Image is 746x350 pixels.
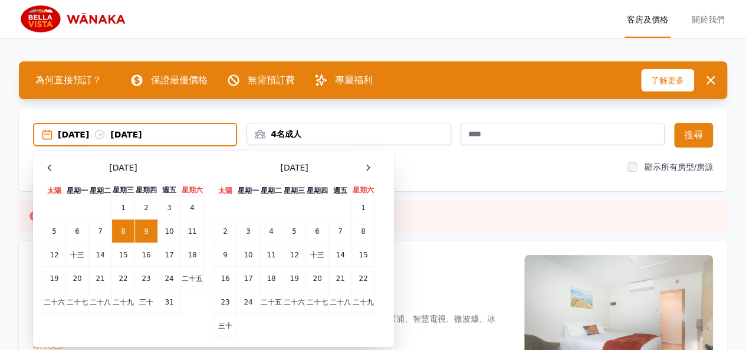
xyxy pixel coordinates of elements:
[19,5,132,33] img: 瓦納卡貝拉維斯塔飯店
[66,219,89,243] td: 6
[221,274,229,283] font: 16
[283,243,306,266] td: 12
[692,15,725,24] font: 關於我們
[627,15,668,24] font: 客房及價格
[165,298,173,306] font: 31
[244,298,252,306] font: 24
[119,251,127,259] font: 15
[43,219,66,243] td: 5
[306,266,329,290] td: 20
[109,163,137,172] font: [DATE]
[260,243,283,266] td: 11
[684,129,703,140] font: 搜尋
[181,243,204,266] td: 18
[43,290,66,313] td: 二十六
[361,227,366,235] font: 8
[144,204,149,212] font: 2
[44,298,65,306] font: 二十六
[244,274,252,283] font: 17
[162,186,176,194] font: 週五
[73,274,81,283] font: 20
[218,322,232,330] font: 三十
[182,274,203,283] font: 二十五
[151,74,208,86] font: 保證最優價格
[352,266,375,290] td: 22
[361,204,366,212] font: 1
[214,290,237,313] td: 23
[284,298,305,306] font: 二十六
[674,123,713,148] button: 搜尋
[329,290,352,313] td: 二十八
[333,186,347,194] font: 週五
[352,243,375,266] td: 15
[221,298,229,306] font: 23
[359,274,367,283] font: 22
[142,251,150,259] font: 16
[89,266,112,290] td: 21
[144,227,149,235] font: 9
[58,130,89,139] font: [DATE]
[121,204,126,212] font: 1
[181,195,204,219] td: 4
[260,219,283,243] td: 4
[167,204,172,212] font: 3
[329,219,352,243] td: 7
[292,227,297,235] font: 5
[352,219,375,243] td: 8
[112,243,135,266] td: 15
[237,290,260,313] td: 24
[651,76,684,85] font: 了解更多
[214,266,237,290] td: 16
[165,251,173,259] font: 17
[237,219,260,243] td: 3
[96,274,104,283] font: 21
[142,274,150,283] font: 23
[66,266,89,290] td: 20
[290,274,298,283] font: 19
[359,251,367,259] font: 15
[119,274,127,283] font: 22
[353,298,374,306] font: 二十九
[112,290,135,313] td: 二十九
[260,266,283,290] td: 18
[329,266,352,290] td: 21
[165,227,173,235] font: 10
[158,195,181,219] td: 3
[121,227,126,235] font: 8
[218,186,232,194] font: 太陽
[188,227,196,235] font: 11
[644,162,713,172] font: 顯示所有房型/房源
[70,251,84,259] font: 十三
[43,266,66,290] td: 19
[165,274,173,283] font: 24
[271,129,301,139] font: 4名成人
[90,298,111,306] font: 二十八
[89,219,112,243] td: 7
[283,290,306,313] td: 二十六
[89,243,112,266] td: 14
[190,204,195,212] font: 4
[267,274,275,283] font: 18
[98,227,103,235] font: 7
[237,266,260,290] td: 17
[315,227,320,235] font: 6
[113,298,134,306] font: 二十九
[352,290,375,313] td: 二十九
[112,195,135,219] td: 1
[214,313,237,337] td: 三十
[260,290,283,313] td: 二十五
[310,251,324,259] font: 十三
[269,227,274,235] font: 4
[52,227,57,235] font: 5
[307,298,328,306] font: 二十七
[89,290,112,313] td: 二十八
[214,219,237,243] td: 2
[223,251,228,259] font: 9
[330,298,351,306] font: 二十八
[335,74,373,86] font: 專屬福利
[136,186,157,194] font: 星期四
[67,186,88,194] font: 星期一
[214,243,237,266] td: 9
[338,227,343,235] font: 7
[50,251,58,259] font: 12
